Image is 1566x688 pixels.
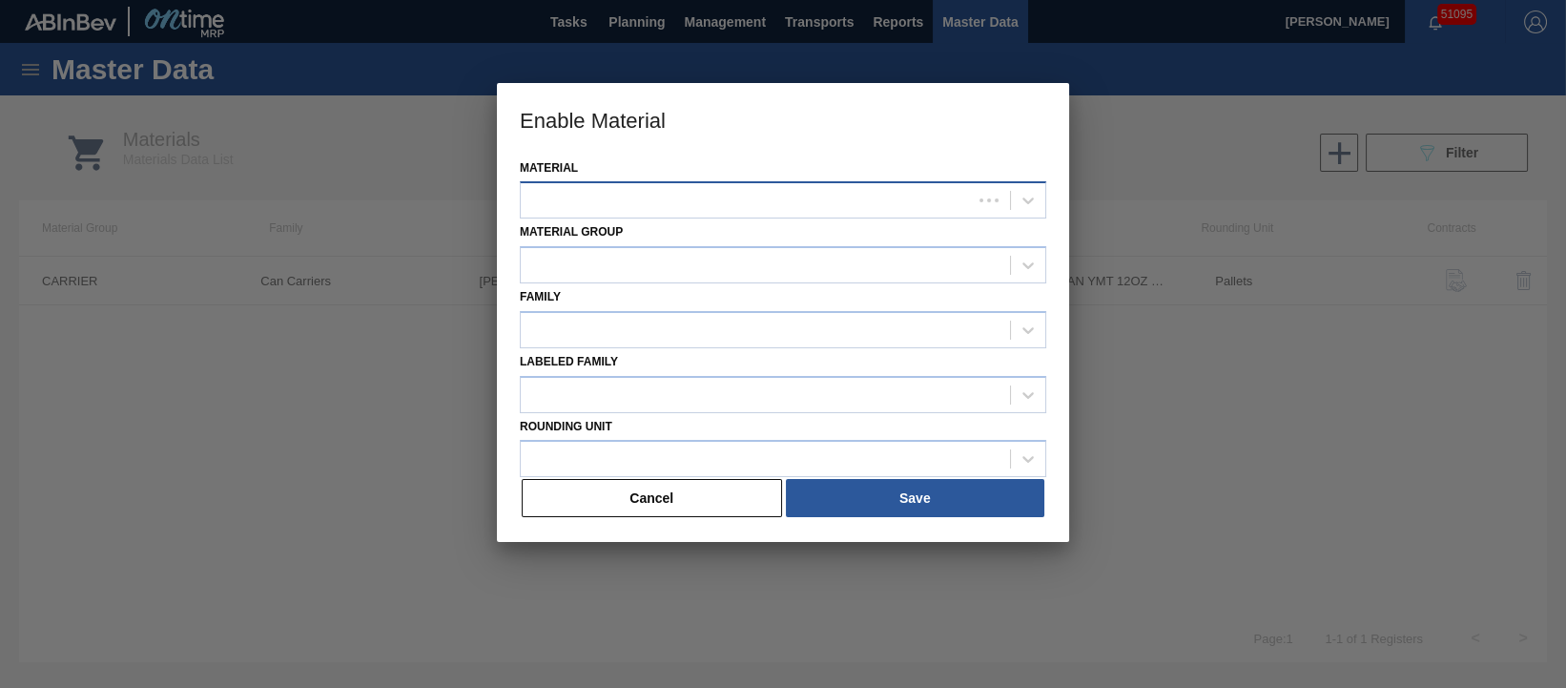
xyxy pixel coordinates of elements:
[520,225,623,239] label: Material Group
[522,479,782,517] button: Cancel
[520,161,578,175] label: Material
[520,420,612,433] label: Rounding Unit
[520,355,618,368] label: Labeled Family
[520,290,561,303] label: Family
[786,479,1044,517] button: Save
[497,83,1069,156] h3: Enable Material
